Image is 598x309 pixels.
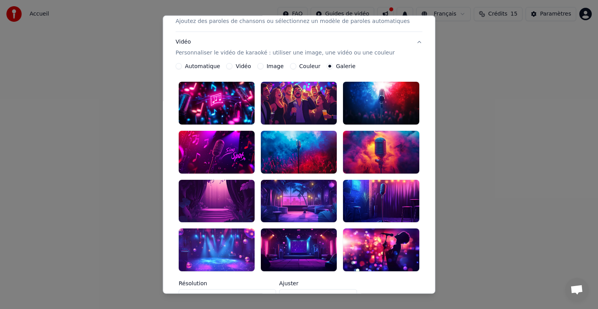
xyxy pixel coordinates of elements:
[299,63,320,69] label: Couleur
[176,38,395,57] div: Vidéo
[267,63,284,69] label: Image
[336,63,355,69] label: Galerie
[236,63,251,69] label: Vidéo
[279,281,357,286] label: Ajuster
[176,32,422,63] button: VidéoPersonnaliser le vidéo de karaoké : utiliser une image, une vidéo ou une couleur
[176,0,422,32] button: ParolesAjoutez des paroles de chansons ou sélectionnez un modèle de paroles automatiques
[176,49,395,57] p: Personnaliser le vidéo de karaoké : utiliser une image, une vidéo ou une couleur
[176,18,410,25] p: Ajoutez des paroles de chansons ou sélectionnez un modèle de paroles automatiques
[179,281,276,286] label: Résolution
[185,63,220,69] label: Automatique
